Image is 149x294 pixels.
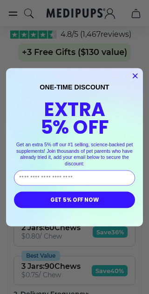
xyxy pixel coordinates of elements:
[41,114,109,141] span: 5% OFF
[16,142,133,166] span: Get an extra 5% off our #1 selling, science-backed pet supplements! Join thousands of pet parents...
[14,191,135,208] button: GET 5% OFF NOW
[40,83,109,91] span: ONE-TIME DISCOUNT
[130,70,141,81] button: Close dialog
[44,96,105,123] span: EXTRA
